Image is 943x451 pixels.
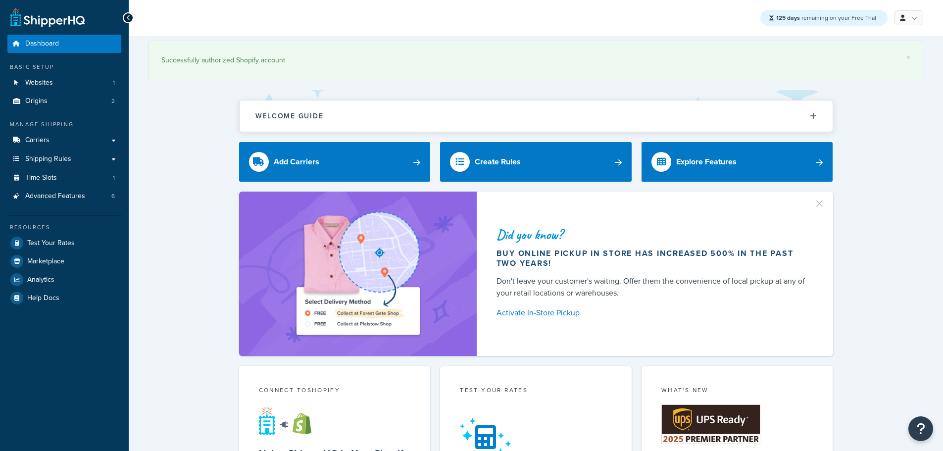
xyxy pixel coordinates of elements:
[7,223,121,232] div: Resources
[440,142,632,182] a: Create Rules
[496,275,809,299] div: Don't leave your customer's waiting. Offer them the convenience of local pickup at any of your re...
[7,252,121,270] a: Marketplace
[496,306,809,320] a: Activate In-Store Pickup
[7,234,121,252] a: Test Your Rates
[274,155,319,169] div: Add Carriers
[908,416,933,441] button: Open Resource Center
[27,276,54,284] span: Analytics
[111,97,115,105] span: 2
[25,155,71,163] span: Shipping Rules
[7,74,121,92] a: Websites1
[259,386,411,397] div: Connect to Shopify
[7,63,121,71] div: Basic Setup
[7,131,121,150] a: Carriers
[7,187,121,205] a: Advanced Features6
[25,40,59,48] span: Dashboard
[7,120,121,129] div: Manage Shipping
[255,112,324,120] h2: Welcome Guide
[776,13,876,22] span: remaining on your Free Trial
[259,405,321,435] img: connect-shq-shopify-9b9a8c5a.svg
[7,92,121,110] a: Origins2
[113,79,115,87] span: 1
[7,150,121,168] a: Shipping Rules
[661,386,813,397] div: What's New
[7,92,121,110] li: Origins
[268,206,447,341] img: ad-shirt-map-b0359fc47e01cab431d101c4b569394f6a03f54285957d908178d52f29eb9668.png
[240,100,833,132] button: Welcome Guide
[7,74,121,92] li: Websites
[27,239,75,248] span: Test Your Rates
[496,228,809,242] div: Did you know?
[161,53,910,67] div: Successfully authorized Shopify account
[642,142,833,182] a: Explore Features
[7,35,121,53] a: Dashboard
[25,192,85,200] span: Advanced Features
[906,53,910,61] a: ×
[7,187,121,205] li: Advanced Features
[475,155,521,169] div: Create Rules
[111,192,115,200] span: 6
[27,294,59,302] span: Help Docs
[496,249,809,268] div: Buy online pickup in store has increased 500% in the past two years!
[7,169,121,187] li: Time Slots
[113,174,115,182] span: 1
[25,97,48,105] span: Origins
[25,174,57,182] span: Time Slots
[27,257,64,266] span: Marketplace
[676,155,737,169] div: Explore Features
[25,79,53,87] span: Websites
[460,386,612,397] div: Test your rates
[7,169,121,187] a: Time Slots1
[7,271,121,289] a: Analytics
[25,136,50,145] span: Carriers
[776,13,800,22] strong: 125 days
[239,142,431,182] a: Add Carriers
[7,289,121,307] a: Help Docs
